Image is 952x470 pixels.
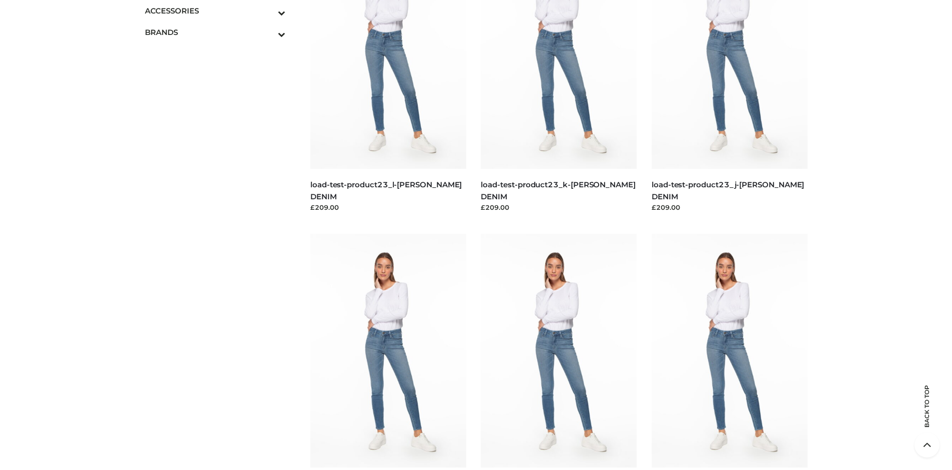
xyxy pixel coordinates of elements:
span: Back to top [915,403,940,428]
a: load-test-product23_j-[PERSON_NAME] DENIM [652,180,804,201]
div: £209.00 [310,202,466,212]
span: BRANDS [145,26,286,38]
a: load-test-product23_l-[PERSON_NAME] DENIM [310,180,462,201]
div: £209.00 [652,202,808,212]
a: BRANDSToggle Submenu [145,21,286,43]
a: load-test-product23_k-[PERSON_NAME] DENIM [481,180,635,201]
div: £209.00 [481,202,637,212]
button: Toggle Submenu [250,21,285,43]
span: ACCESSORIES [145,5,286,16]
